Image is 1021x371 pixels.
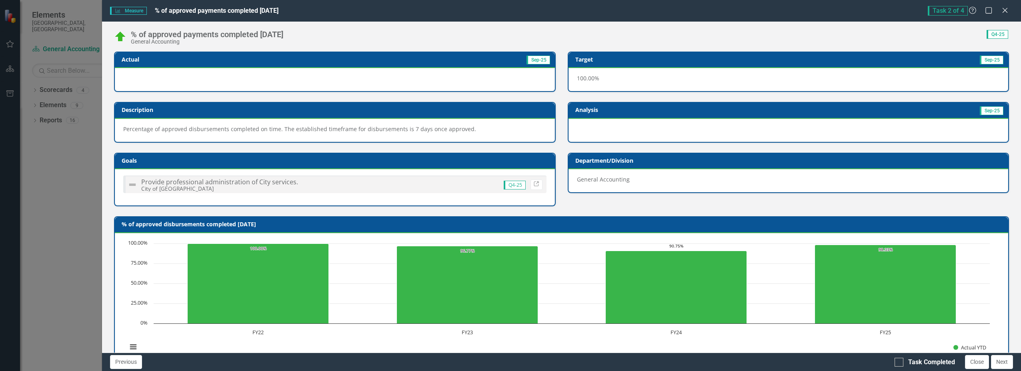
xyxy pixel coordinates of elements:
[980,56,1003,64] span: Sep-25
[110,7,146,15] span: Measure
[462,329,473,336] text: FY23
[122,221,1004,227] h3: % of approved disbursements completed [DATE]
[122,107,551,113] h3: Description
[671,329,682,336] text: FY24
[131,39,283,45] div: General Accounting
[953,344,987,351] button: Show Actual YTD
[397,246,538,323] path: FY23, 96.765. Actual YTD.
[131,299,148,306] text: 25.00%
[669,243,683,249] text: 90.75%
[577,176,630,183] span: General Accounting
[815,245,956,323] path: FY25, 98.33333333. Actual YTD.
[128,341,139,353] button: View chart menu, Chart
[908,358,955,367] div: Task Completed
[987,30,1008,39] span: Q4-25
[980,106,1003,115] span: Sep-25
[504,181,526,189] span: Q4-25
[123,239,994,359] svg: Interactive chart
[880,329,891,336] text: FY25
[252,329,264,336] text: FY22
[188,243,329,323] path: FY22, 100. Actual YTD.
[575,107,783,113] h3: Analysis
[577,74,599,82] span: 100.00%
[141,185,214,192] small: City of [GEOGRAPHIC_DATA]
[123,239,1000,359] div: Chart. Highcharts interactive chart.
[928,6,968,16] span: Task 2 of 4
[110,355,142,369] button: Previous
[879,247,893,252] text: 98.33%
[155,7,278,14] span: % of approved payments completed [DATE]
[140,319,148,326] text: 0%
[128,239,148,246] text: 100.00%
[131,259,148,266] text: 75.00%
[131,279,148,286] text: 50.00%
[122,56,301,62] h3: Actual
[123,125,476,133] span: Percentage of approved disbursements completed on time. The established timeframe for disbursemen...
[606,251,747,323] path: FY24, 90.75. Actual YTD.
[114,30,127,43] img: On Track (80% or higher)
[460,248,474,253] text: 96.77%
[991,355,1013,369] button: Next
[527,56,550,64] span: Sep-25
[128,180,137,189] img: Not Defined
[131,30,283,39] div: % of approved payments completed [DATE]
[250,245,266,251] text: 100.00%
[575,56,755,62] h3: Target
[575,158,1004,164] h3: Department/Division
[141,178,298,186] span: Provide professional administration of City services.
[965,355,989,369] button: Close
[122,158,551,164] h3: Goals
